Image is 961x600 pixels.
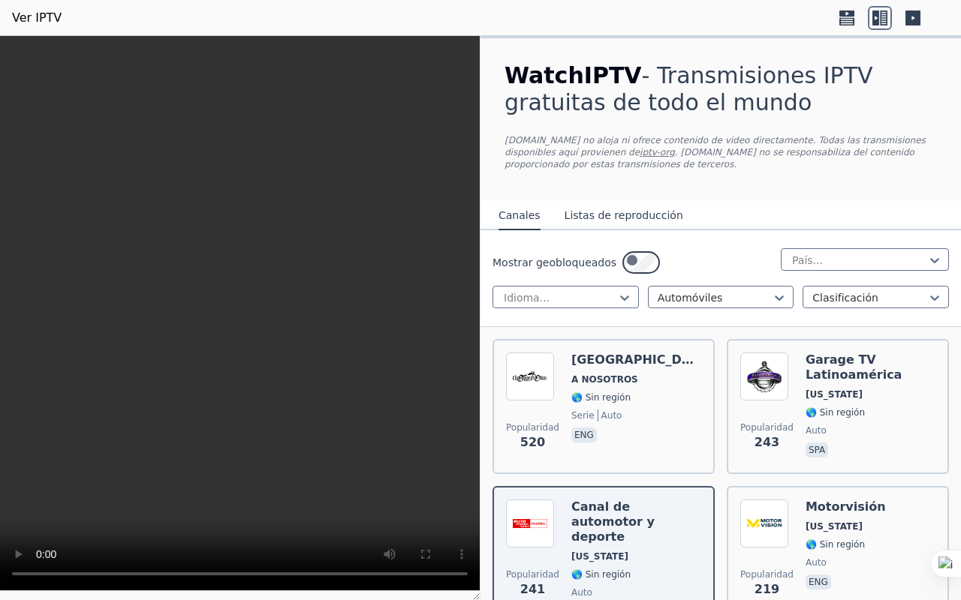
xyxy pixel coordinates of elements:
img: auto motor und sport channel [506,499,554,547]
font: [DOMAIN_NAME] no aloja ni ofrece contenido de video directamente. Todas las transmisiones disponi... [505,135,926,157]
font: [US_STATE] [806,389,863,400]
font: [GEOGRAPHIC_DATA] [571,352,712,367]
font: Mostrar geobloqueados [493,256,616,268]
font: Canal de automotor y deporte [571,499,655,544]
font: spa [809,445,825,455]
font: [US_STATE] [806,521,863,532]
font: Ver IPTV [12,10,62,25]
font: Popularidad [506,569,559,580]
font: . [DOMAIN_NAME] no se responsabiliza del contenido proporcionado por estas transmisiones de terce... [505,147,914,169]
button: Listas de reproducción [565,202,683,230]
font: Popularidad [740,422,794,433]
font: 243 [755,435,779,449]
font: [US_STATE] [571,551,628,562]
font: - Transmisiones IPTV gratuitas de todo el mundo [505,62,873,115]
font: Popularidad [506,422,559,433]
font: auto [601,410,622,421]
font: 🌎 Sin región [806,539,865,550]
font: auto [806,425,827,436]
a: Ver IPTV [12,9,62,27]
font: 241 [520,582,545,596]
font: auto [806,557,827,568]
font: eng [574,430,594,440]
font: WatchIPTV [505,62,642,88]
font: Popularidad [740,569,794,580]
font: Motorvisión [806,499,886,514]
a: iptv-org [640,147,675,157]
font: A NOSOTROS [571,374,638,385]
font: eng [809,577,828,587]
font: serie [571,410,595,421]
font: auto [571,587,592,598]
button: Canales [499,202,541,230]
font: Listas de reproducción [565,209,683,221]
font: 🌎 Sin región [571,569,631,580]
font: 520 [520,435,545,449]
font: Canales [499,209,541,221]
font: Garage TV Latinoamérica [806,352,902,382]
font: 🌎 Sin región [571,392,631,403]
img: Choppertown [506,352,554,400]
img: Motorvision [740,499,788,547]
font: 🌎 Sin región [806,407,865,418]
img: Garage TV Latin America [740,352,788,400]
font: 219 [755,582,779,596]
